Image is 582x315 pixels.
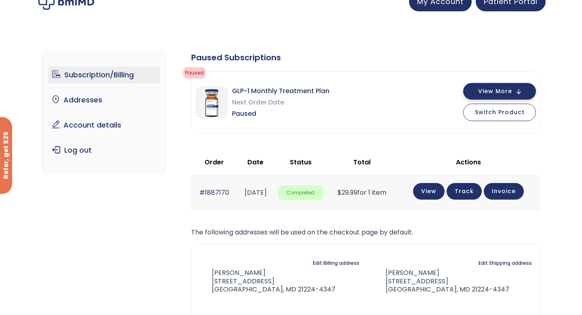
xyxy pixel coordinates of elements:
[48,117,160,134] a: Account details
[290,157,312,167] span: Status
[42,52,167,173] nav: Account pages
[196,86,228,119] img: GLP-1 Monthly Treatment Plan
[327,175,396,210] td: for 1 item
[191,52,540,63] div: Paused Subscriptions
[413,183,445,200] a: View
[48,66,160,83] a: Subscription/Billing
[456,157,481,167] span: Actions
[484,183,524,200] a: Invoice
[475,108,525,116] span: Switch Product
[200,269,335,294] address: [PERSON_NAME] [STREET_ADDRESS] [GEOGRAPHIC_DATA], MD 21224-4347
[337,188,342,197] span: $
[463,104,536,121] button: Switch Product
[278,185,323,200] span: Completed
[247,157,264,167] span: Date
[199,188,229,197] a: #1887170
[191,227,540,238] p: The following addresses will be used on the checkout page by default.
[447,183,482,200] a: Track
[313,258,359,269] a: Edit Billing address
[48,92,160,109] a: Addresses
[205,157,224,167] span: Order
[183,67,206,79] span: Paused
[353,157,371,167] span: Total
[373,269,509,294] address: [PERSON_NAME] [STREET_ADDRESS] [GEOGRAPHIC_DATA], MD 21224-4347
[245,188,267,197] time: [DATE]
[48,142,160,159] a: Log out
[479,258,532,269] a: Edit Shipping address
[463,83,536,100] button: View More
[478,89,512,94] span: View More
[337,188,357,197] span: 29.99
